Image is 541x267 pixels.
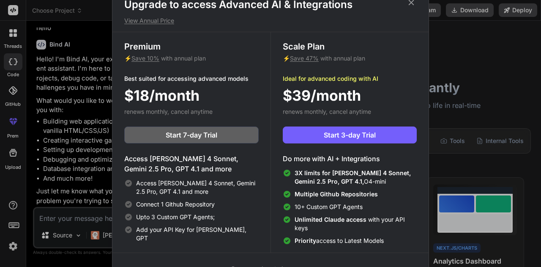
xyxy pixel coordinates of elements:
span: Priority [295,237,316,244]
span: Unlimited Claude access [295,216,368,223]
span: Multiple Github Repositories [295,190,378,198]
span: Save 47% [290,55,319,62]
span: access to Latest Models [295,237,384,245]
p: ⚡ with annual plan [124,54,259,63]
p: ⚡ with annual plan [283,54,417,63]
span: 10+ Custom GPT Agents [295,203,363,211]
span: 3X limits for [PERSON_NAME] 4 Sonnet, Gemini 2.5 Pro, GPT 4.1, [295,169,411,185]
button: Start 3-day Trial [283,127,417,143]
span: renews monthly, cancel anytime [283,108,371,115]
span: Start 3-day Trial [324,130,376,140]
span: Add your API Key for [PERSON_NAME], GPT [136,226,259,242]
span: Save 10% [131,55,159,62]
h4: Do more with AI + Integrations [283,154,417,164]
h4: Access [PERSON_NAME] 4 Sonnet, Gemini 2.5 Pro, GPT 4.1 and more [124,154,259,174]
span: with your API keys [295,215,417,232]
span: O4-mini [295,169,417,186]
span: $18/month [124,85,199,106]
span: Connect 1 Github Repository [136,200,215,209]
p: View Annual Price [124,17,417,25]
span: Upto 3 Custom GPT Agents; [136,213,215,221]
span: $39/month [283,85,361,106]
p: Ideal for advanced coding with AI [283,74,417,83]
h3: Premium [124,41,259,52]
span: Access [PERSON_NAME] 4 Sonnet, Gemini 2.5 Pro, GPT 4.1 and more [136,179,259,196]
span: renews monthly, cancel anytime [124,108,213,115]
span: Start 7-day Trial [166,130,217,140]
h3: Scale Plan [283,41,417,52]
button: Start 7-day Trial [124,127,259,143]
p: Best suited for accessing advanced models [124,74,259,83]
